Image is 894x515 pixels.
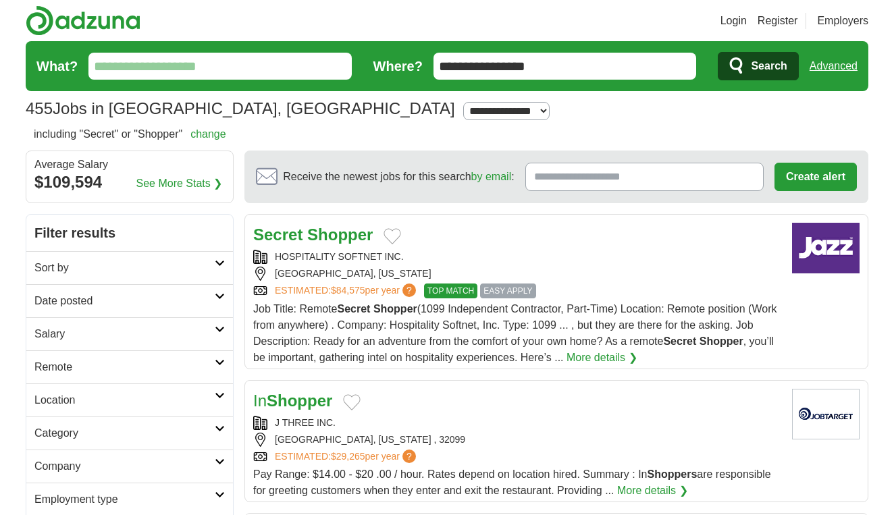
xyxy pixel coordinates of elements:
a: More details ❯ [617,483,688,499]
a: More details ❯ [567,350,637,366]
a: ESTIMATED:$29,265per year? [275,450,419,464]
h2: Category [34,425,215,441]
a: ESTIMATED:$84,575per year? [275,283,419,298]
span: 455 [26,97,53,121]
a: by email [471,171,512,182]
a: See More Stats ❯ [136,175,223,192]
button: Create alert [774,163,857,191]
strong: Shopper [307,225,373,244]
h2: Filter results [26,215,233,251]
h2: Sort by [34,260,215,276]
span: $29,265 [331,451,365,462]
span: Pay Range: $14.00 - $20 .00 / hour. Rates depend on location hired. Summary : In are responsible ... [253,468,771,496]
span: Receive the newest jobs for this search : [283,169,514,185]
span: TOP MATCH [424,283,477,298]
strong: Shopper [267,391,332,410]
span: Search [751,53,787,80]
div: [GEOGRAPHIC_DATA], [US_STATE] , 32099 [253,433,781,447]
a: Location [26,383,233,416]
h2: Employment type [34,491,215,508]
a: Remote [26,350,233,383]
strong: Secret [338,303,371,315]
div: [GEOGRAPHIC_DATA], [US_STATE] [253,267,781,281]
button: Add to favorite jobs [343,394,361,410]
h1: Jobs in [GEOGRAPHIC_DATA], [GEOGRAPHIC_DATA] [26,99,455,117]
a: Secret Shopper [253,225,373,244]
h2: Location [34,392,215,408]
strong: Shopper [373,303,417,315]
div: Average Salary [34,159,225,170]
div: J THREE INC. [253,416,781,430]
strong: Shopper [700,335,743,347]
img: Adzuna logo [26,5,140,36]
span: $84,575 [331,285,365,296]
h2: Company [34,458,215,475]
a: Salary [26,317,233,350]
a: Advanced [810,53,858,80]
strong: Secret [663,335,696,347]
a: change [190,128,226,140]
div: $109,594 [34,170,225,194]
a: Register [758,13,798,29]
div: HOSPITALITY SOFTNET INC. [253,250,781,264]
a: Date posted [26,284,233,317]
strong: Shoppers [647,468,697,480]
a: Sort by [26,251,233,284]
a: Employers [817,13,868,29]
h2: Remote [34,359,215,375]
label: Where? [373,56,423,76]
span: Job Title: Remote (1099 Independent Contractor, Part-Time) Location: Remote position (Work from a... [253,303,777,363]
a: Company [26,450,233,483]
h2: Salary [34,326,215,342]
button: Add to favorite jobs [384,228,401,244]
img: Company logo [792,223,860,273]
a: Category [26,416,233,450]
a: InShopper [253,391,332,410]
img: Company logo [792,389,860,439]
strong: Secret [253,225,303,244]
label: What? [36,56,78,76]
span: EASY APPLY [480,283,535,298]
span: ? [402,283,416,297]
a: Login [720,13,747,29]
h2: including "Secret" or "Shopper" [34,126,226,142]
h2: Date posted [34,293,215,309]
button: Search [718,52,798,80]
span: ? [402,450,416,463]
